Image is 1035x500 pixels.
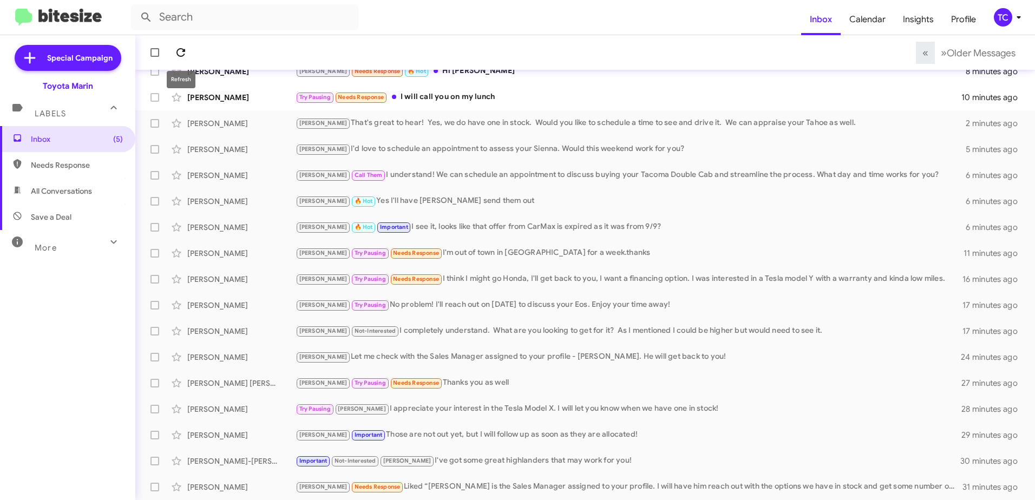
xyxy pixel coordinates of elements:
span: [PERSON_NAME] [383,457,431,464]
div: No problem! I'll reach out on [DATE] to discuss your Eos. Enjoy your time away! [296,299,962,311]
span: [PERSON_NAME] [299,353,348,360]
span: [PERSON_NAME] [299,379,348,386]
span: Try Pausing [355,249,386,256]
div: I'm out of town in [GEOGRAPHIC_DATA] for a week.thanks [296,247,964,259]
div: 27 minutes ago [961,378,1026,389]
div: [PERSON_NAME] [187,170,296,181]
span: Call Them [355,172,383,179]
div: 16 minutes ago [962,274,1026,285]
div: [PERSON_NAME] [187,222,296,233]
span: (5) [113,134,123,144]
span: Needs Response [31,160,123,170]
span: Try Pausing [355,379,386,386]
span: « [922,46,928,60]
span: Important [380,223,408,231]
div: 11 minutes ago [964,248,1026,259]
span: [PERSON_NAME] [338,405,386,412]
div: Thanks you as well [296,377,961,389]
div: 29 minutes ago [961,430,1026,440]
div: 24 minutes ago [961,352,1026,363]
span: Important [299,457,327,464]
span: [PERSON_NAME] [299,275,348,282]
div: TC [994,8,1012,27]
button: TC [985,8,1023,27]
div: [PERSON_NAME] [187,92,296,103]
nav: Page navigation example [916,42,1022,64]
span: Try Pausing [355,301,386,308]
span: Try Pausing [299,405,331,412]
div: Toyota Marin [43,81,93,91]
span: Not-Interested [355,327,396,334]
span: [PERSON_NAME] [299,198,348,205]
span: [PERSON_NAME] [299,223,348,231]
span: Needs Response [355,483,401,490]
span: Needs Response [338,94,384,101]
span: Inbox [31,134,123,144]
span: All Conversations [31,186,92,196]
span: Older Messages [947,47,1016,59]
button: Next [934,42,1022,64]
span: [PERSON_NAME] [299,146,348,153]
span: More [35,243,57,253]
span: [PERSON_NAME] [299,120,348,127]
div: 6 minutes ago [966,170,1026,181]
span: Needs Response [393,379,439,386]
div: I think I might go Honda, I'll get back to you, I want a financing option. I was interested in a ... [296,273,962,285]
div: Hi [PERSON_NAME] [296,65,966,77]
span: [PERSON_NAME] [299,68,348,75]
span: Needs Response [393,249,439,256]
div: Those are not out yet, but I will follow up as soon as they are allocated! [296,429,961,441]
button: Previous [916,42,935,64]
div: 30 minutes ago [961,456,1026,466]
span: Save a Deal [31,212,71,222]
span: 🔥 Hot [355,198,373,205]
span: Insights [894,4,942,35]
div: I completely understand. What are you looking to get for it? As I mentioned I could be higher but... [296,325,962,337]
span: [PERSON_NAME] [299,249,348,256]
div: That's great to hear! Yes, we do have one in stock. Would you like to schedule a time to see and ... [296,117,966,129]
div: 6 minutes ago [966,196,1026,207]
div: [PERSON_NAME]-[PERSON_NAME] [187,456,296,466]
div: 28 minutes ago [961,404,1026,415]
div: 10 minutes ago [961,92,1026,103]
div: I appreciate your interest in the Tesla Model X. I will let you know when we have one in stock! [296,403,961,415]
span: Needs Response [393,275,439,282]
div: I'd love to schedule an appointment to assess your Sienna. Would this weekend work for you? [296,143,966,155]
div: [PERSON_NAME] [187,118,296,129]
div: Refresh [167,71,195,88]
span: Try Pausing [355,275,386,282]
div: I will call you on my lunch [296,91,961,103]
span: 🔥 Hot [408,68,426,75]
div: 17 minutes ago [962,300,1026,311]
div: 31 minutes ago [962,482,1026,492]
span: [PERSON_NAME] [299,483,348,490]
div: [PERSON_NAME] [187,352,296,363]
div: I understand! We can schedule an appointment to discuss buying your Tacoma Double Cab and streaml... [296,169,966,181]
div: [PERSON_NAME] [187,144,296,155]
div: Let me check with the Sales Manager assigned to your profile - [PERSON_NAME]. He will get back to... [296,351,961,363]
a: Inbox [801,4,841,35]
span: [PERSON_NAME] [299,301,348,308]
span: » [941,46,947,60]
span: 🔥 Hot [355,223,373,231]
div: [PERSON_NAME] [187,196,296,207]
span: Not-Interested [335,457,376,464]
a: Special Campaign [15,45,121,71]
span: Calendar [841,4,894,35]
div: [PERSON_NAME] [187,482,296,492]
div: 8 minutes ago [966,66,1026,77]
div: 6 minutes ago [966,222,1026,233]
div: 17 minutes ago [962,326,1026,337]
a: Profile [942,4,985,35]
input: Search [131,4,358,30]
span: Labels [35,109,66,119]
div: I see it, looks like that offer from CarMax is expired as it was from 9/9? [296,221,966,233]
div: [PERSON_NAME] [187,274,296,285]
div: I've got some great highlanders that may work for you! [296,455,961,467]
div: [PERSON_NAME] [187,404,296,415]
div: 2 minutes ago [966,118,1026,129]
span: [PERSON_NAME] [299,327,348,334]
span: Try Pausing [299,94,331,101]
